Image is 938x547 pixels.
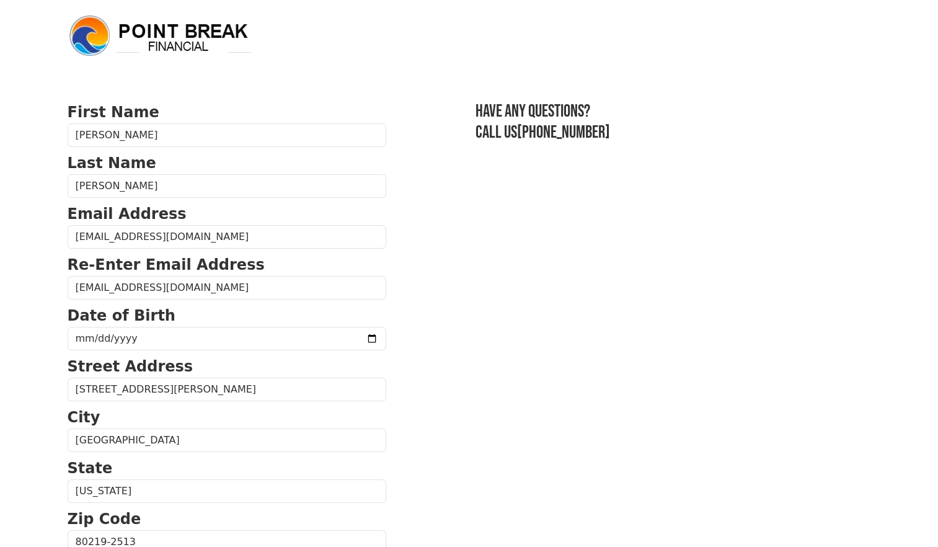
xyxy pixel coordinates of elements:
input: Re-Enter Email Address [68,276,386,300]
strong: Date of Birth [68,307,175,324]
img: logo.png [68,14,254,58]
strong: First Name [68,104,159,121]
h3: Have any questions? [476,101,871,122]
strong: Re-Enter Email Address [68,256,265,273]
input: Last Name [68,174,386,198]
strong: State [68,460,113,477]
input: Email Address [68,225,386,249]
input: City [68,429,386,452]
a: [PHONE_NUMBER] [517,122,610,143]
strong: Zip Code [68,510,141,528]
strong: Last Name [68,154,156,172]
input: First Name [68,123,386,147]
strong: City [68,409,100,426]
strong: Street Address [68,358,193,375]
strong: Email Address [68,205,187,223]
input: Street Address [68,378,386,401]
h3: Call us [476,122,871,143]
